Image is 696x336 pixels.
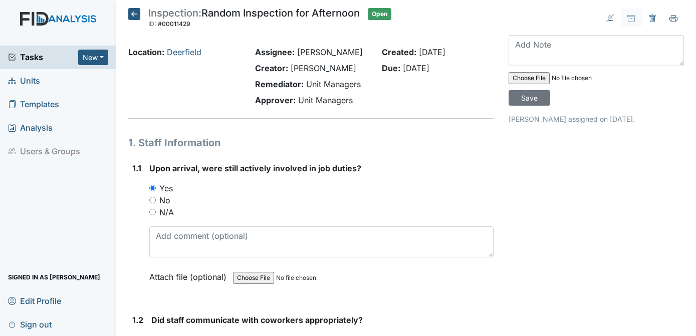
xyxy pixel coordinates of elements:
[159,206,174,218] label: N/A
[8,293,61,308] span: Edit Profile
[403,63,429,73] span: [DATE]
[382,63,400,73] strong: Due:
[255,95,296,105] strong: Approver:
[167,47,201,57] a: Deerfield
[148,20,156,28] span: ID:
[149,265,230,283] label: Attach file (optional)
[255,79,304,89] strong: Remediator:
[149,185,156,191] input: Yes
[78,50,108,65] button: New
[382,47,416,57] strong: Created:
[159,182,173,194] label: Yes
[255,47,295,57] strong: Assignee:
[149,209,156,215] input: N/A
[148,7,201,19] span: Inspection:
[8,120,53,136] span: Analysis
[291,63,356,73] span: [PERSON_NAME]
[255,63,288,73] strong: Creator:
[132,314,143,326] label: 1.2
[8,269,100,285] span: Signed in as [PERSON_NAME]
[159,194,170,206] label: No
[509,90,550,106] input: Save
[158,20,190,28] span: #00011429
[8,73,40,89] span: Units
[128,47,164,57] strong: Location:
[149,197,156,203] input: No
[8,316,52,332] span: Sign out
[419,47,445,57] span: [DATE]
[8,51,78,63] a: Tasks
[509,114,684,124] p: [PERSON_NAME] assigned on [DATE].
[149,163,361,173] span: Upon arrival, were still actively involved in job duties?
[298,95,353,105] span: Unit Managers
[128,135,494,150] h1: 1. Staff Information
[132,162,141,174] label: 1.1
[306,79,361,89] span: Unit Managers
[8,97,59,112] span: Templates
[297,47,363,57] span: [PERSON_NAME]
[368,8,391,20] span: Open
[151,315,363,325] span: Did staff communicate with coworkers appropriately?
[148,8,360,30] div: Random Inspection for Afternoon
